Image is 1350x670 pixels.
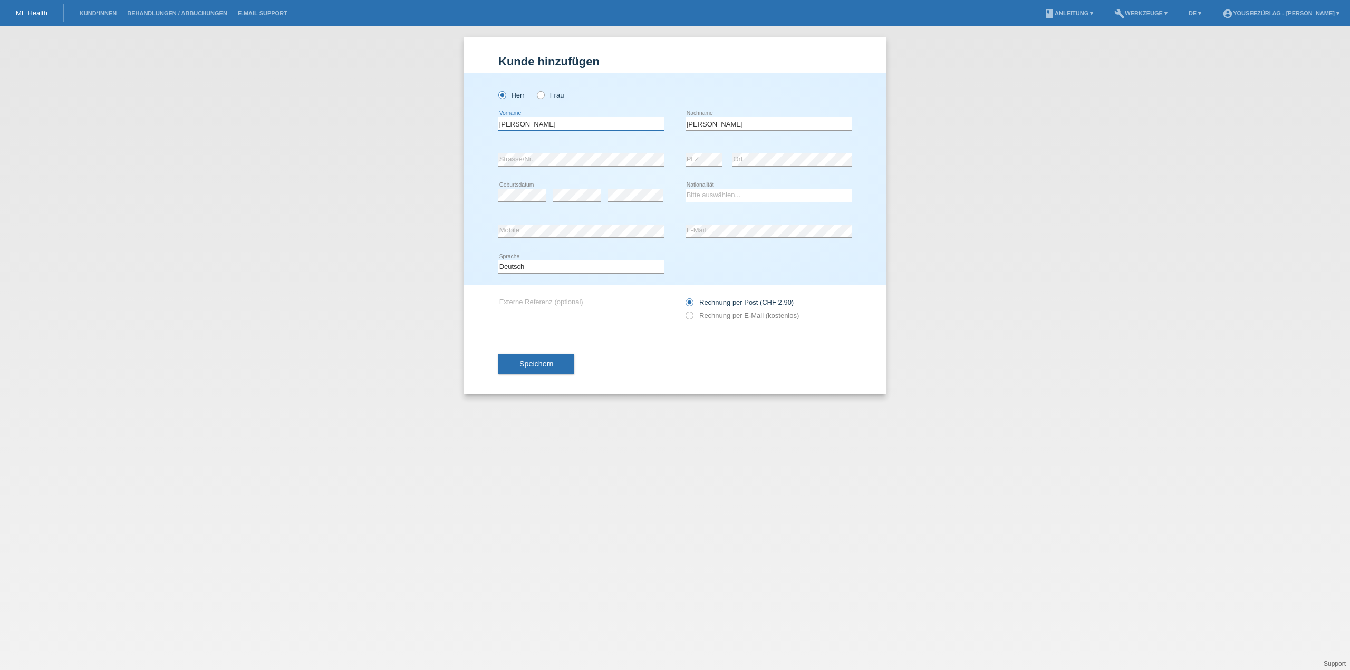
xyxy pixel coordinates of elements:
i: build [1114,8,1125,19]
i: book [1044,8,1055,19]
label: Rechnung per E-Mail (kostenlos) [686,312,799,319]
input: Rechnung per E-Mail (kostenlos) [686,312,692,325]
a: MF Health [16,9,47,17]
a: DE ▾ [1183,10,1207,16]
label: Frau [537,91,564,99]
input: Rechnung per Post (CHF 2.90) [686,298,692,312]
a: Support [1324,660,1346,667]
label: Herr [498,91,525,99]
a: E-Mail Support [233,10,293,16]
i: account_circle [1222,8,1233,19]
span: Speichern [519,360,553,368]
button: Speichern [498,354,574,374]
h1: Kunde hinzufügen [498,55,852,68]
input: Herr [498,91,505,98]
a: Kund*innen [74,10,122,16]
a: Behandlungen / Abbuchungen [122,10,233,16]
a: account_circleYOUSEEZüRi AG - [PERSON_NAME] ▾ [1217,10,1345,16]
input: Frau [537,91,544,98]
label: Rechnung per Post (CHF 2.90) [686,298,794,306]
a: buildWerkzeuge ▾ [1109,10,1173,16]
a: bookAnleitung ▾ [1039,10,1098,16]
